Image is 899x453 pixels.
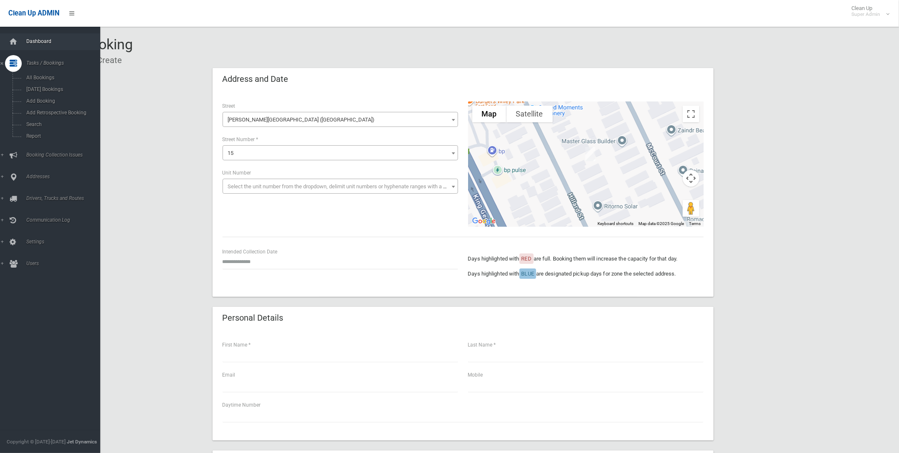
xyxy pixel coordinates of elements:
[598,221,634,227] button: Keyboard shortcuts
[228,150,234,156] span: 15
[24,174,108,180] span: Addresses
[468,254,704,264] p: Days highlighted with are full. Booking them will increase the capacity for that day.
[67,439,97,445] strong: Jet Dynamics
[7,439,66,445] span: Copyright © [DATE]-[DATE]
[24,239,108,245] span: Settings
[582,144,599,164] div: 15 Hillard Street, WILEY PARK NSW 2195
[24,98,101,104] span: Add Booking
[522,256,532,262] span: RED
[91,53,122,68] li: Create
[683,106,699,122] button: Toggle fullscreen view
[228,183,461,190] span: Select the unit number from the dropdown, delimit unit numbers or hyphenate ranges with a comma
[472,106,506,122] button: Show street map
[24,152,108,158] span: Booking Collection Issues
[506,106,553,122] button: Show satellite imagery
[683,200,699,217] button: Drag Pegman onto the map to open Street View
[470,216,498,227] a: Open this area in Google Maps (opens a new window)
[213,71,299,87] header: Address and Date
[24,86,101,92] span: [DATE] Bookings
[468,269,704,279] p: Days highlighted with are designated pickup days for zone the selected address.
[225,147,456,159] span: 15
[223,112,458,127] span: Hillard Street (WILEY PARK 2195)
[24,217,108,223] span: Communication Log
[851,11,880,18] small: Super Admin
[225,114,456,126] span: Hillard Street (WILEY PARK 2195)
[24,38,108,44] span: Dashboard
[8,9,59,17] span: Clean Up ADMIN
[847,5,889,18] span: Clean Up
[24,75,101,81] span: All Bookings
[223,145,458,160] span: 15
[24,110,101,116] span: Add Retrospective Booking
[24,60,108,66] span: Tasks / Bookings
[522,271,534,277] span: BLUE
[24,261,108,266] span: Users
[689,221,701,226] a: Terms (opens in new tab)
[470,216,498,227] img: Google
[24,133,101,139] span: Report
[213,310,294,326] header: Personal Details
[639,221,684,226] span: Map data ©2025 Google
[24,195,108,201] span: Drivers, Trucks and Routes
[24,121,101,127] span: Search
[683,170,699,187] button: Map camera controls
